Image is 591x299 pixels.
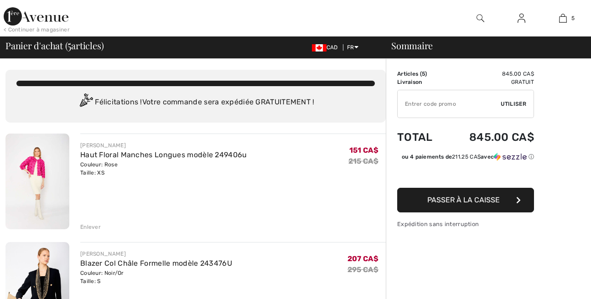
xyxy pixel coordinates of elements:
span: 151 CA$ [349,146,378,155]
div: [PERSON_NAME] [80,250,232,258]
div: Couleur: Noir/Or Taille: S [80,269,232,285]
span: Passer à la caisse [427,196,500,204]
div: Félicitations ! Votre commande sera expédiée GRATUITEMENT ! [16,93,375,112]
a: Haut Floral Manches Longues modèle 249406u [80,150,247,159]
img: Congratulation2.svg [77,93,95,112]
span: Utiliser [501,100,526,108]
span: 5 [571,14,575,22]
span: Panier d'achat ( articles) [5,41,104,50]
td: Total [397,122,446,153]
a: Blazer Col Châle Formelle modèle 243476U [80,259,232,268]
td: Gratuit [446,78,534,86]
div: Couleur: Rose Taille: XS [80,160,247,177]
img: Canadian Dollar [312,44,327,52]
span: 211.25 CA$ [452,154,481,160]
img: Mes infos [518,13,525,24]
img: Mon panier [559,13,567,24]
img: 1ère Avenue [4,7,68,26]
div: < Continuer à magasiner [4,26,70,34]
iframe: Ouvre un widget dans lequel vous pouvez trouver plus d’informations [533,272,582,294]
td: Livraison [397,78,446,86]
div: Enlever [80,223,101,231]
img: recherche [477,13,484,24]
span: 207 CA$ [347,254,378,263]
div: [PERSON_NAME] [80,141,247,149]
div: ou 4 paiements de avec [402,153,534,161]
span: 5 [67,39,71,51]
div: Expédition sans interruption [397,220,534,228]
span: 5 [422,71,425,77]
span: FR [347,44,358,51]
button: Passer à la caisse [397,188,534,212]
a: Se connecter [510,13,533,24]
s: 215 CA$ [348,157,378,165]
span: CAD [312,44,342,51]
input: Code promo [398,90,501,118]
div: ou 4 paiements de211.25 CA$avecSezzle Cliquez pour en savoir plus sur Sezzle [397,153,534,164]
td: 845.00 CA$ [446,70,534,78]
img: Sezzle [494,153,527,161]
s: 295 CA$ [347,265,378,274]
img: Haut Floral Manches Longues modèle 249406u [5,134,69,229]
div: Sommaire [380,41,586,50]
iframe: PayPal-paypal [397,164,534,185]
td: 845.00 CA$ [446,122,534,153]
a: 5 [543,13,583,24]
td: Articles ( ) [397,70,446,78]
